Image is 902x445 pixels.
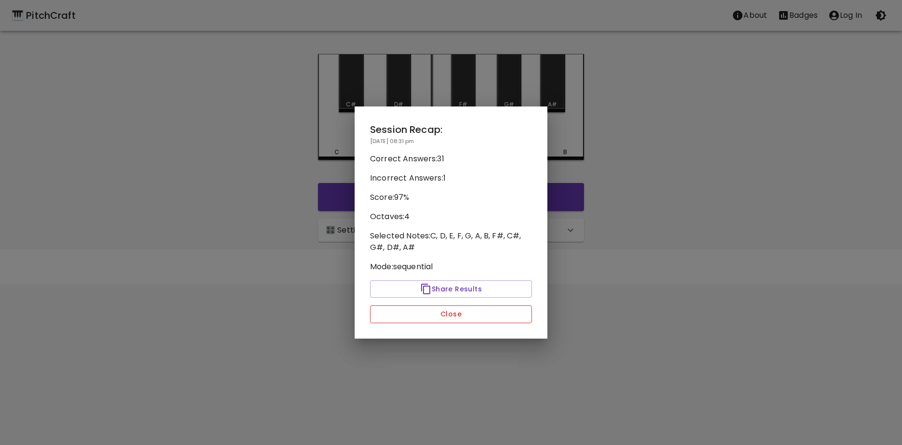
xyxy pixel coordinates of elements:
[370,192,532,203] p: Score: 97 %
[370,172,532,184] p: Incorrect Answers: 1
[370,305,532,323] button: Close
[370,153,532,165] p: Correct Answers: 31
[370,261,532,273] p: Mode: sequential
[370,211,532,222] p: Octaves: 4
[370,280,532,298] button: Share Results
[370,230,532,253] p: Selected Notes: C, D, E, F, G, A, B, F#, C#, G#, D#, A#
[370,137,532,145] p: [DATE] 08:31 pm
[370,122,532,137] h2: Session Recap:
